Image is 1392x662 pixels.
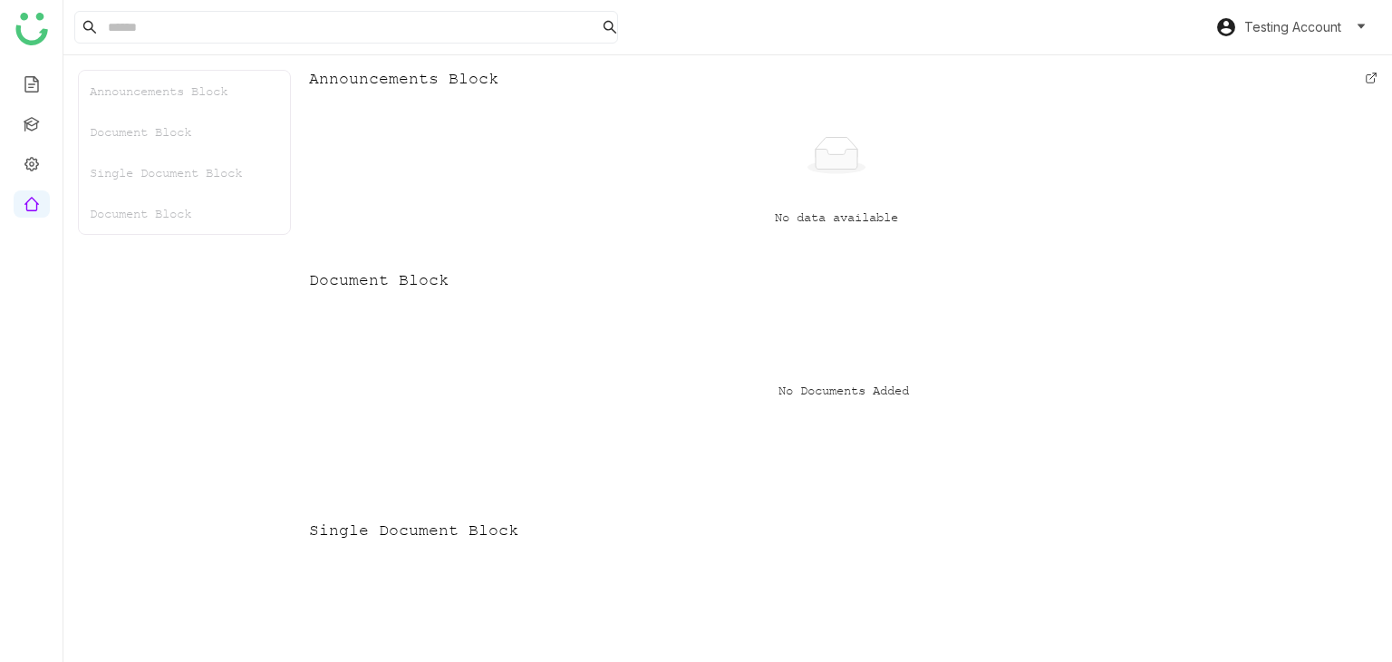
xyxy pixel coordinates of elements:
[309,271,449,289] div: Document Block
[15,13,48,45] img: logo
[79,112,290,152] div: Document Block
[79,193,290,234] div: Document Block
[778,383,909,398] div: No Documents Added
[1244,17,1341,37] span: Testing Account
[309,521,518,540] div: Single Document Block
[309,70,498,88] div: Announcements Block
[775,208,898,228] p: No data available
[1215,16,1237,38] i: account_circle
[79,152,290,193] div: Single Document Block
[79,71,290,112] div: Announcements Block
[1212,13,1370,42] button: account_circleTesting Account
